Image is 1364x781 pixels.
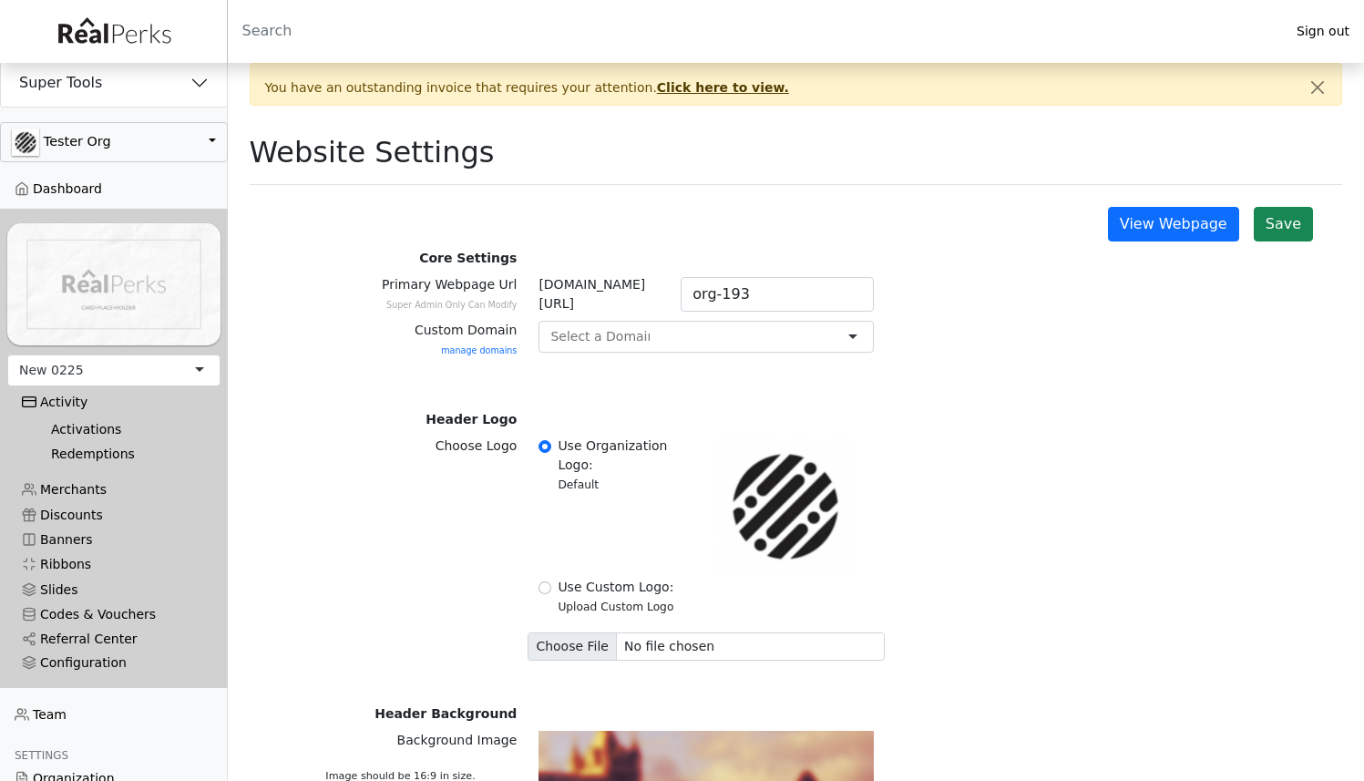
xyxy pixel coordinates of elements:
label: Use Custom Logo: [558,578,673,631]
div: New 0225 [19,361,84,380]
label: Choose Logo [436,437,518,456]
span: manage domains [441,345,517,355]
label: Header Logo [426,410,517,429]
span: Super Admin Only Can Modify [386,300,517,310]
small: Upload Custom Logo [558,601,673,613]
a: Sign out [1282,19,1364,44]
button: Save [1254,207,1313,241]
div: Configuration [22,655,206,671]
span: Settings [15,749,68,762]
input: Select a Domain [550,327,650,346]
a: Activations [36,417,206,442]
label: Use Organization Logo: [558,437,695,509]
a: Referral Center [7,627,220,652]
a: Redemptions [36,442,206,467]
a: manage domains [441,342,517,356]
a: Banners [7,528,220,552]
label: Header Background [374,704,517,724]
img: real_perks_logo-01.svg [48,11,179,52]
a: Discounts [7,502,220,527]
button: Close [1308,78,1327,98]
img: U8HXMXayUXsSc1Alc1IDB2kpbY6ZdzOhJPckFyi9.jpg [12,128,39,156]
input: Search [228,9,1283,53]
button: Super Tools [1,59,227,107]
span: You have an outstanding invoice that requires your attention. [265,78,789,98]
div: [DOMAIN_NAME][URL] [538,275,681,313]
a: Codes & Vouchers [7,602,220,627]
a: Merchants [7,478,220,502]
a: Click here to view. [657,80,789,95]
label: Core Settings [419,249,517,268]
div: Activity [22,395,206,410]
h1: Website Settings [250,135,495,170]
label: Custom Domain [415,321,517,359]
img: U8HXMXayUXsSc1Alc1IDB2kpbY6ZdzOhJPckFyi9.jpg [717,437,854,573]
a: Ribbons [7,552,220,577]
small: Default [558,478,599,491]
label: Primary Webpage Url [382,275,517,313]
img: YwTeL3jZSrAT56iJcvSStD5YpDe8igg4lYGgStdL.png [7,223,220,344]
a: View Webpage [1108,207,1239,241]
a: Slides [7,577,220,601]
